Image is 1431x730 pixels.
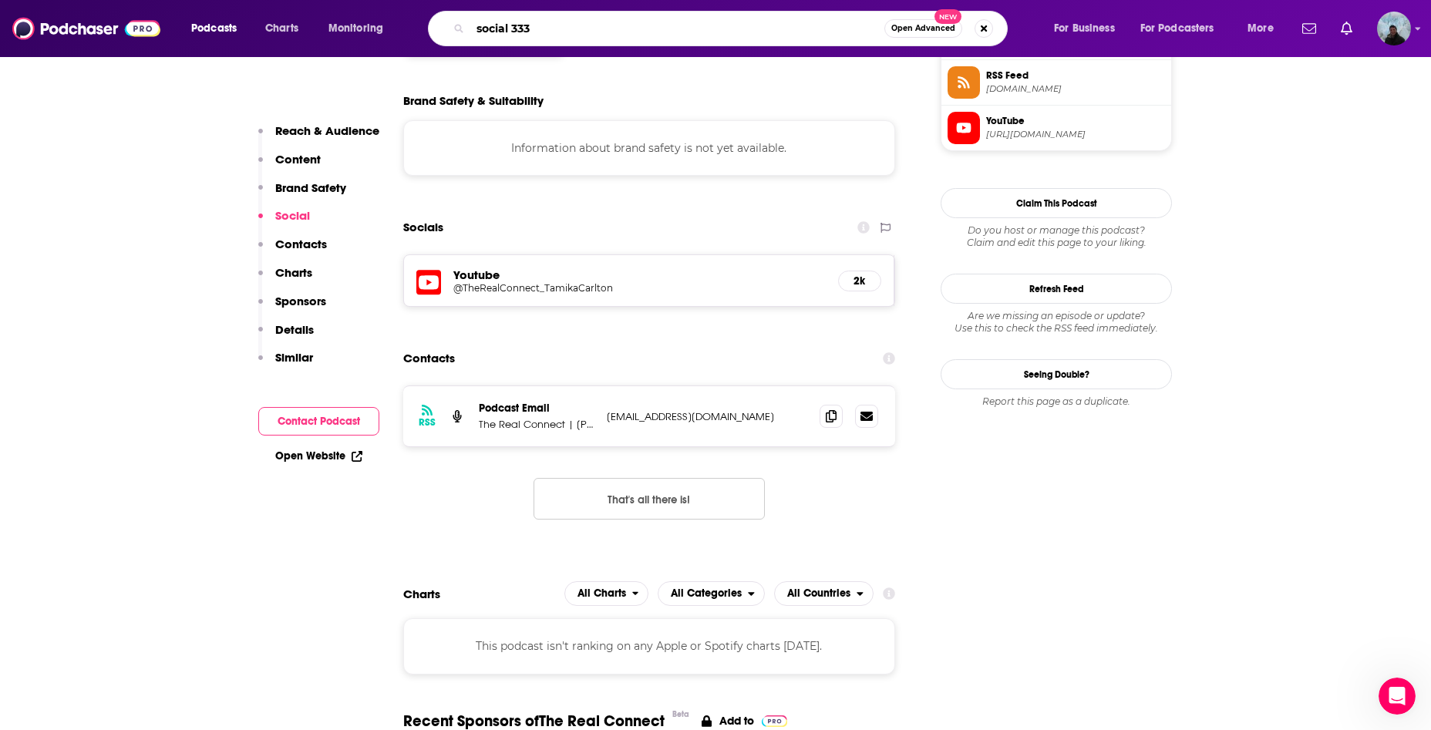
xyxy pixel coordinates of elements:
span: anchor.fm [986,83,1165,95]
h2: Socials [403,213,443,242]
span: All Categories [671,588,742,599]
button: open menu [564,581,649,606]
h5: Youtube [453,267,826,282]
button: Reach & Audience [258,123,379,152]
button: open menu [180,16,257,41]
h2: Categories [658,581,765,606]
p: Contacts [275,237,327,251]
p: Social [275,208,310,223]
h2: Contacts [403,344,455,373]
button: Content [258,152,321,180]
button: open menu [774,581,874,606]
button: Social [258,208,310,237]
button: Open AdvancedNew [884,19,962,38]
button: Contact Podcast [258,407,379,436]
button: Charts [258,265,312,294]
button: Contacts [258,237,327,265]
p: Brand Safety [275,180,346,195]
button: open menu [1043,16,1134,41]
button: open menu [1237,16,1293,41]
a: Seeing Double? [941,359,1172,389]
p: Reach & Audience [275,123,379,138]
span: Podcasts [191,18,237,39]
p: Sponsors [275,294,326,308]
button: Show profile menu [1377,12,1411,45]
button: Refresh Feed [941,274,1172,304]
h2: Charts [403,587,440,601]
h5: 2k [851,274,868,288]
div: Search podcasts, credits, & more... [443,11,1022,46]
span: https://www.youtube.com/@TheRealConnect_TamikaCarlton [986,129,1165,140]
a: YouTube[URL][DOMAIN_NAME] [948,112,1165,144]
a: Open Website [275,449,362,463]
button: Sponsors [258,294,326,322]
iframe: Intercom live chat [1379,678,1416,715]
span: All Countries [787,588,850,599]
div: This podcast isn't ranking on any Apple or Spotify charts [DATE]. [403,618,895,674]
a: Show notifications dropdown [1296,15,1322,42]
button: Similar [258,350,313,378]
span: More [1247,18,1274,39]
h2: Countries [774,581,874,606]
p: [EMAIL_ADDRESS][DOMAIN_NAME] [607,410,807,423]
input: Search podcasts, credits, & more... [470,16,884,41]
img: Pro Logo [762,715,787,727]
img: User Profile [1377,12,1411,45]
span: Charts [265,18,298,39]
h3: RSS [419,416,436,429]
span: New [934,9,962,24]
a: Show notifications dropdown [1335,15,1359,42]
button: open menu [318,16,403,41]
button: Brand Safety [258,180,346,209]
button: Details [258,322,314,351]
p: Add to [719,714,754,728]
p: Charts [275,265,312,280]
p: Content [275,152,321,167]
a: Charts [255,16,308,41]
p: The Real Connect | [PERSON_NAME] [479,418,594,431]
span: YouTube [986,114,1165,128]
span: For Podcasters [1140,18,1214,39]
a: RSS Feed[DOMAIN_NAME] [948,66,1165,99]
span: For Business [1054,18,1115,39]
div: Information about brand safety is not yet available. [403,120,895,176]
span: Logged in as DavidWest [1377,12,1411,45]
p: Similar [275,350,313,365]
h2: Platforms [564,581,649,606]
img: Podchaser - Follow, Share and Rate Podcasts [12,14,160,43]
p: Details [275,322,314,337]
h2: Brand Safety & Suitability [403,93,544,108]
span: Monitoring [328,18,383,39]
span: Open Advanced [891,25,955,32]
button: open menu [1130,16,1237,41]
span: Do you host or manage this podcast? [941,224,1172,237]
button: Nothing here. [534,478,765,520]
span: RSS Feed [986,69,1165,82]
h5: @TheRealConnect_TamikaCarlton [453,282,700,294]
button: Claim This Podcast [941,188,1172,218]
div: Report this page as a duplicate. [941,395,1172,408]
div: Beta [672,709,689,719]
div: Are we missing an episode or update? Use this to check the RSS feed immediately. [941,310,1172,335]
a: @TheRealConnect_TamikaCarlton [453,282,826,294]
p: Podcast Email [479,402,594,415]
button: open menu [658,581,765,606]
div: Claim and edit this page to your liking. [941,224,1172,249]
span: All Charts [577,588,626,599]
